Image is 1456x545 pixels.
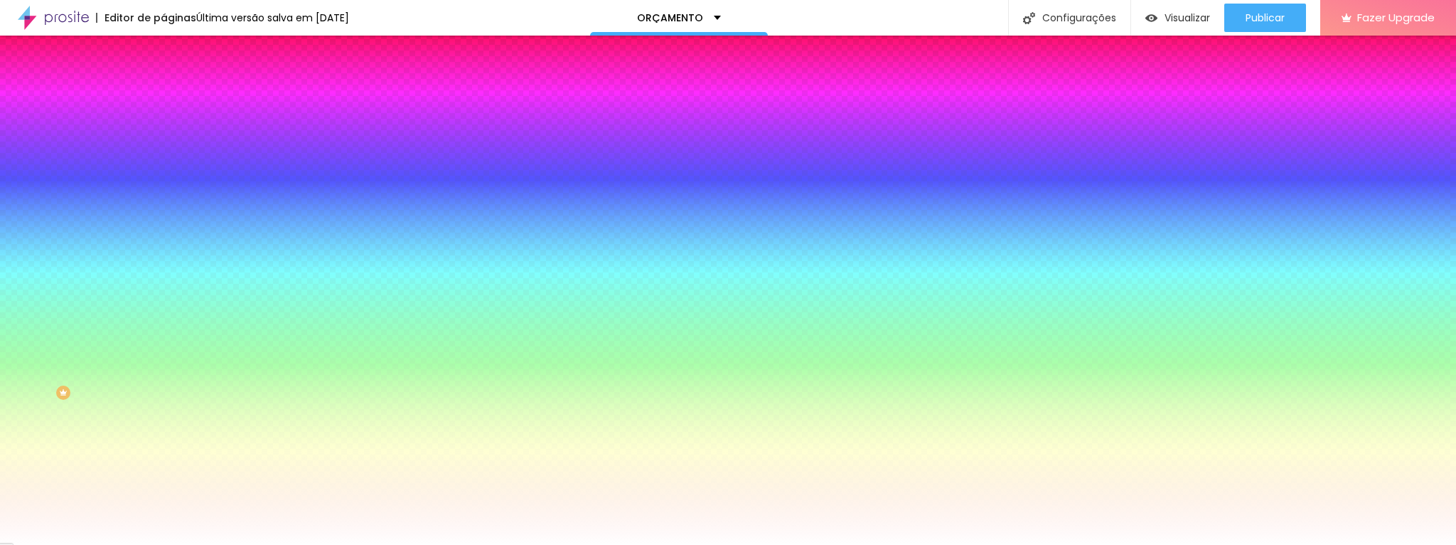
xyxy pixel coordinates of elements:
button: Visualizar [1131,4,1224,32]
div: Editor de páginas [96,13,196,23]
span: Visualizar [1165,12,1210,23]
span: Fazer Upgrade [1357,11,1435,23]
button: Publicar [1224,4,1306,32]
img: view-1.svg [1145,12,1157,24]
div: Última versão salva em [DATE] [196,13,349,23]
p: ORÇAMENTO [637,13,703,23]
span: Publicar [1246,12,1285,23]
img: Icone [1023,12,1035,24]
